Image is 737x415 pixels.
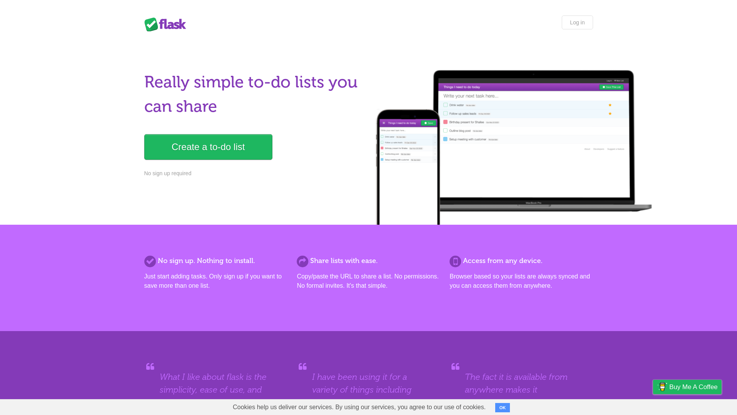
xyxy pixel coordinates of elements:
[669,380,718,394] span: Buy me a coffee
[144,134,272,160] a: Create a to-do list
[297,256,440,266] h2: Share lists with ease.
[495,403,510,412] button: OK
[465,371,577,409] blockquote: The fact it is available from anywhere makes it extremely versatile.
[297,272,440,290] p: Copy/paste the URL to share a list. No permissions. No formal invites. It's that simple.
[144,17,191,31] div: Flask Lists
[657,380,667,393] img: Buy me a coffee
[144,169,364,178] p: No sign up required
[450,256,593,266] h2: Access from any device.
[562,15,593,29] a: Log in
[225,400,494,415] span: Cookies help us deliver our services. By using our services, you agree to our use of cookies.
[144,256,287,266] h2: No sign up. Nothing to install.
[450,272,593,290] p: Browser based so your lists are always synced and you can access them from anywhere.
[144,70,364,119] h1: Really simple to-do lists you can share
[144,272,287,290] p: Just start adding tasks. Only sign up if you want to save more than one list.
[653,380,722,394] a: Buy me a coffee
